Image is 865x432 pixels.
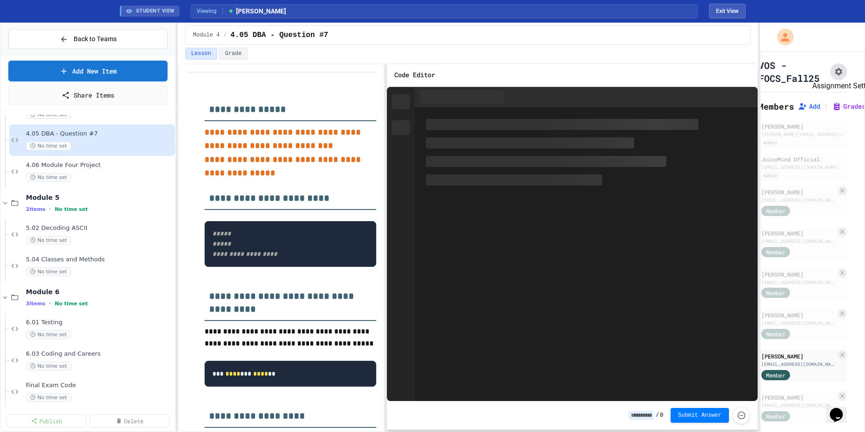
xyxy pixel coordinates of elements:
a: Delete [90,414,169,427]
span: No time set [26,393,71,402]
button: Back to Teams [8,29,168,49]
span: 6.01 Testing [26,319,173,327]
button: Exit student view [709,4,746,19]
span: Member [766,371,785,379]
div: JuiceMind Official [761,155,844,163]
span: Module 5 [26,193,173,202]
div: [PERSON_NAME] [761,122,844,130]
span: No time set [26,236,71,245]
div: [PERSON_NAME] [761,311,836,319]
div: [PERSON_NAME] [761,188,836,196]
a: Share Items [8,85,168,105]
span: Member [766,412,785,420]
iframe: chat widget [826,395,856,423]
span: | [824,101,828,112]
h1: VOS - FOCS_Fall25 [759,59,827,85]
span: • [49,300,51,307]
button: Assignment Settings [830,63,847,80]
span: Back to Teams [74,34,117,44]
button: Submit Answer [671,408,729,423]
span: No time set [55,206,88,212]
div: [EMAIL_ADDRESS][DOMAIN_NAME] [761,279,836,286]
span: Member [766,248,785,256]
div: [PERSON_NAME] [761,270,836,278]
span: Final Exam Code [26,382,173,389]
button: Grade [219,48,248,60]
span: Member [766,330,785,338]
div: [EMAIL_ADDRESS][DOMAIN_NAME] [761,402,836,409]
span: / [224,31,227,39]
h6: Code Editor [394,69,435,81]
div: [EMAIL_ADDRESS][DOMAIN_NAME] [761,238,836,245]
span: No time set [26,362,71,370]
button: Add [798,102,820,111]
a: Add New Item [8,61,168,81]
div: [PERSON_NAME] [761,229,836,237]
span: Member [766,289,785,297]
span: 5.02 Decoding ASCII [26,224,173,232]
div: [EMAIL_ADDRESS][DOMAIN_NAME] [761,197,836,204]
div: [PERSON_NAME] [761,352,836,360]
button: Force resubmission of student's answer (Admin only) [733,407,750,424]
span: 4.05 DBA - Question #7 [26,130,173,138]
span: No time set [26,110,71,119]
span: 4.05 DBA - Question #7 [230,30,328,41]
span: / [656,412,659,419]
span: Member [766,207,785,215]
div: [EMAIL_ADDRESS][DOMAIN_NAME] [761,164,844,171]
div: Admin [761,139,779,147]
span: No time set [55,301,88,307]
span: No time set [26,173,71,182]
span: No time set [26,330,71,339]
span: 2 items [26,206,45,212]
span: 6.03 Coding and Careers [26,350,173,358]
span: 0 [660,412,663,419]
div: My Account [767,26,796,48]
div: Admin [761,172,779,179]
div: [EMAIL_ADDRESS][DOMAIN_NAME] [761,320,836,327]
a: Publish [6,414,86,427]
span: Viewing [197,7,223,15]
div: [PERSON_NAME] [761,393,836,401]
button: Lesson [185,48,217,60]
span: Module 4 [193,31,220,39]
span: STUDENT VIEW [136,7,175,15]
span: [PERSON_NAME] [228,6,286,16]
h2: Members [759,100,794,113]
span: Module 6 [26,288,173,296]
div: [PERSON_NAME][EMAIL_ADDRESS][PERSON_NAME][DOMAIN_NAME] [761,131,844,138]
span: Submit Answer [678,412,722,419]
span: 5.04 Classes and Methods [26,256,173,264]
span: No time set [26,267,71,276]
span: 3 items [26,301,45,307]
span: No time set [26,142,71,150]
span: 4.06 Module Four Project [26,161,173,169]
div: [EMAIL_ADDRESS][DOMAIN_NAME] [761,361,836,368]
span: • [49,205,51,213]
